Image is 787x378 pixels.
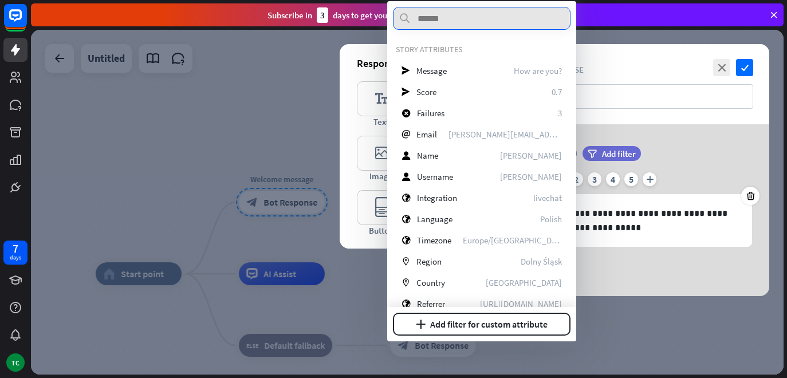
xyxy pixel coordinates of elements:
[10,254,21,262] div: days
[416,256,442,267] span: Region
[486,277,562,288] span: Poland
[416,129,437,140] span: Email
[417,298,445,309] span: Referrer
[417,171,453,182] span: Username
[514,65,562,76] span: How are you?
[402,300,411,308] i: globe
[402,194,411,202] i: globe
[417,192,457,203] span: Integration
[267,7,457,23] div: Subscribe in days to get your first month for $1
[480,298,562,309] span: https://livechat.com
[402,130,410,139] i: email
[569,172,583,186] div: 2
[417,235,451,246] span: Timezone
[606,172,620,186] div: 4
[3,241,27,265] a: 7 days
[402,215,411,223] i: globe
[317,7,328,23] div: 3
[402,236,411,245] i: globe
[588,149,597,158] i: filter
[558,108,562,119] span: 3
[396,44,568,54] div: STORY ATTRIBUTES
[416,277,445,288] span: Country
[13,243,18,254] div: 7
[602,148,636,159] span: Add filter
[402,257,410,266] i: marker
[416,65,447,76] span: Message
[643,172,656,186] i: plus
[540,214,562,225] span: Polish
[402,109,411,117] i: block_failure
[402,151,411,160] i: user
[500,150,562,161] span: Peter Crauch
[521,256,562,267] span: Dolny Śląsk
[533,192,562,203] span: livechat
[417,150,438,161] span: Name
[588,172,601,186] div: 3
[448,129,562,140] span: peter@crauch.com
[402,172,411,181] i: user
[6,353,25,372] div: TC
[713,59,730,76] i: close
[552,86,562,97] span: 0.7
[417,214,452,225] span: Language
[416,320,426,329] i: plus
[463,235,562,246] span: Europe/Warsaw
[417,108,444,119] span: Failures
[736,59,753,76] i: check
[500,171,562,182] span: Peter Crauch
[393,313,570,336] button: plusAdd filter for custom attribute
[402,88,410,96] i: send
[416,86,436,97] span: Score
[402,66,410,75] i: send
[9,5,44,39] button: Open LiveChat chat widget
[402,278,410,287] i: marker
[624,172,638,186] div: 5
